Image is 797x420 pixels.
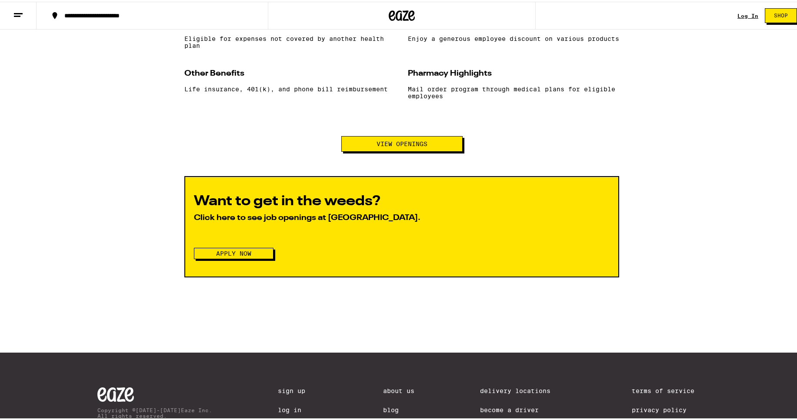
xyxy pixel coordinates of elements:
a: Log In [737,11,758,17]
button: Shop [765,7,797,21]
p: Enjoy a generous employee discount on various products [408,33,619,40]
span: Apply Now [216,249,251,255]
p: Click here to see job openings at [GEOGRAPHIC_DATA]. [194,211,610,222]
a: About Us [383,386,414,393]
h3: Other Benefits [184,66,396,78]
button: View Openings [341,134,463,150]
p: Mail order program through medical plans for eligible employees [408,84,619,98]
span: View Openings [377,139,427,145]
h2: Want to get in the weeds? [194,193,610,207]
a: Privacy Policy [632,405,706,412]
p: Copyright © [DATE]-[DATE] Eaze Inc. All rights reserved. [97,406,212,417]
p: Eligible for expenses not covered by another health plan [184,33,396,47]
button: Apply Now [194,246,273,257]
p: Life insurance, 401(k), and phone bill reimbursement [184,84,396,91]
a: Sign Up [278,386,317,393]
span: Hi. Need any help? [5,6,63,13]
a: Delivery Locations [480,386,566,393]
a: Apply Now [194,248,273,255]
a: Terms of Service [632,386,706,393]
span: Shop [774,11,788,17]
a: Log In [278,405,317,412]
a: Become a Driver [480,405,566,412]
h3: Pharmacy Highlights [408,66,619,78]
a: Blog [383,405,414,412]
